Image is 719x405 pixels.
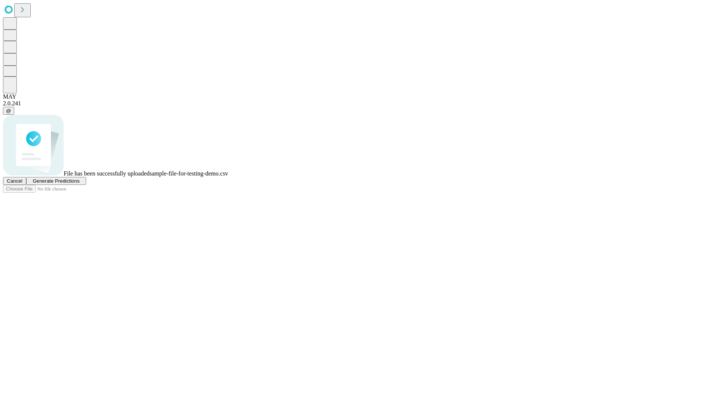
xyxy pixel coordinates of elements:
span: Generate Predictions [33,178,79,184]
button: Generate Predictions [26,177,86,185]
button: Cancel [3,177,26,185]
span: File has been successfully uploaded [64,170,149,177]
span: sample-file-for-testing-demo.csv [149,170,228,177]
button: @ [3,107,14,115]
span: @ [6,108,11,114]
div: 2.0.241 [3,100,716,107]
span: Cancel [7,178,22,184]
div: MAY [3,93,716,100]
